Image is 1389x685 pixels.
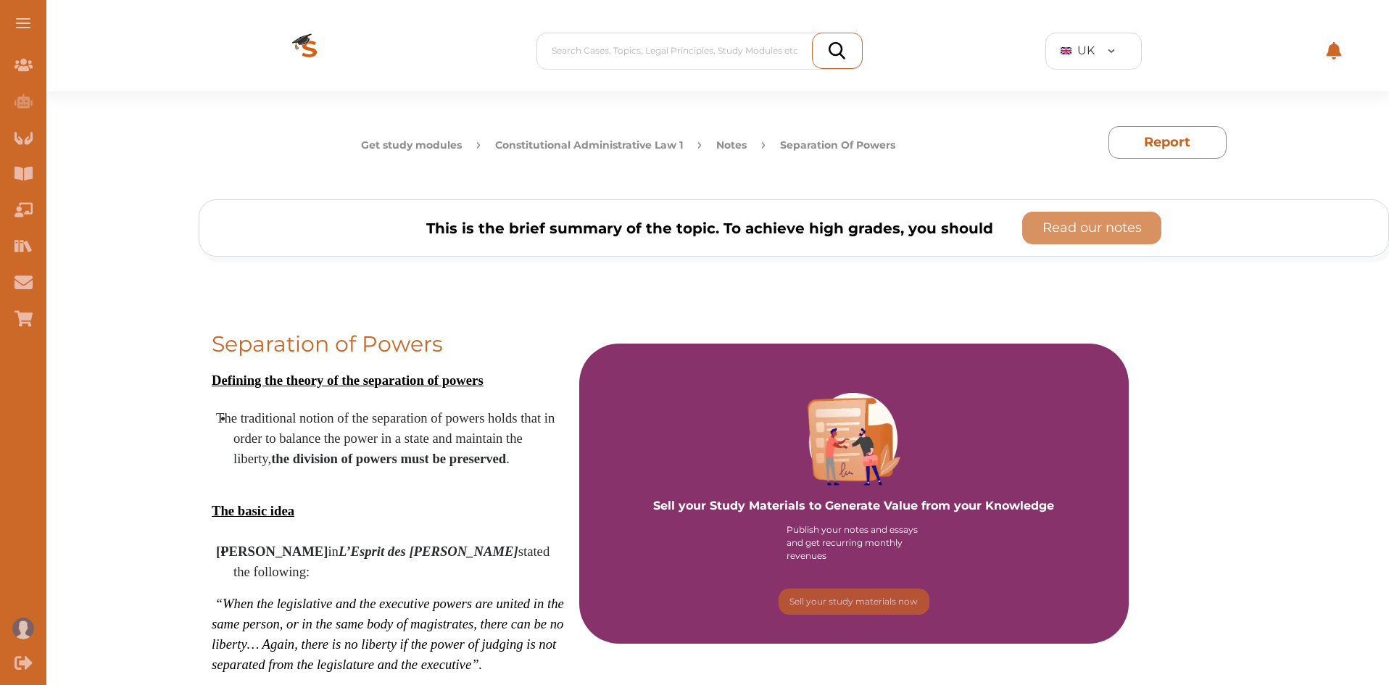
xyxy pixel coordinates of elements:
[1108,126,1227,159] button: Report
[476,138,481,153] img: arrow
[789,595,918,608] p: Sell your study materials now
[212,596,564,672] em: “When the legislative and the executive powers are united in the same person, or in the same body...
[271,451,506,466] span: the division of powers must be preserved
[1061,47,1071,55] img: GB Flag
[216,544,328,559] span: [PERSON_NAME]
[829,42,845,59] img: search_icon
[787,523,921,562] div: Publish your notes and essays and get recurring monthly revenues
[1022,212,1161,244] button: [object Object]
[716,138,747,153] button: Notes
[216,410,555,466] span: The traditional notion of the separation of powers holds that in order to balance the power in a ...
[212,332,569,356] h1: Separation of Powers
[779,589,929,615] button: [object Object]
[780,138,895,153] p: Separation Of Powers
[1108,49,1115,53] img: arrow-down
[212,373,484,388] u: Defining the theory of the separation of powers
[808,393,900,486] img: Purple card image
[12,618,34,639] img: User profile
[426,217,993,239] p: This is the brief summary of the topic. To achieve high grades, you should
[1041,620,1375,671] iframe: HelpCrunch
[212,503,294,518] u: The basic idea
[252,10,368,91] img: Logo
[697,138,702,153] img: arrow
[339,544,518,559] em: L’Esprit des [PERSON_NAME]
[361,138,462,153] button: Get study modules
[761,138,766,153] img: arrow
[653,457,1054,515] p: Sell your Study Materials to Generate Value from your Knowledge
[1042,218,1142,238] p: Read our notes
[216,544,550,579] span: in stated the following:
[1077,42,1095,59] span: UK
[495,138,683,153] button: Constitutional Administrative Law 1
